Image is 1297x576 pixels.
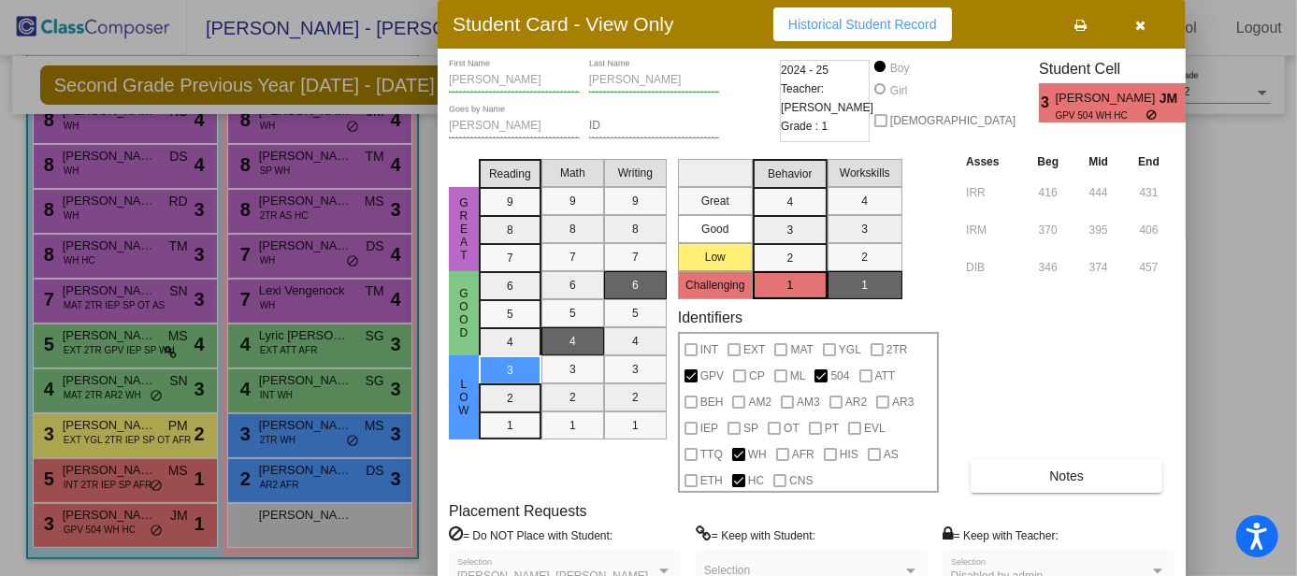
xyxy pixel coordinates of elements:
h3: Student Card - View Only [453,12,674,36]
span: AM3 [797,391,820,413]
label: Identifiers [678,309,742,326]
span: AS [884,443,899,466]
h3: Student Cell [1039,60,1202,78]
label: = Keep with Teacher: [943,526,1059,544]
span: 1 [1186,92,1202,114]
span: 3 [1039,92,1055,114]
span: HC [748,469,764,492]
span: BEH [700,391,724,413]
input: assessment [966,179,1017,207]
span: ATT [875,365,896,387]
span: Low [455,378,472,417]
span: EVL [864,417,886,439]
span: CNS [789,469,813,492]
span: [PERSON_NAME] [1056,89,1160,108]
label: = Do NOT Place with Student: [449,526,612,544]
label: = Keep with Student: [696,526,815,544]
span: Notes [1049,468,1084,483]
span: ETH [700,469,723,492]
span: Good [455,287,472,339]
span: TTQ [700,443,723,466]
span: 504 [830,365,849,387]
span: OT [784,417,800,439]
span: EXT [743,338,765,361]
span: Historical Student Record [788,17,937,32]
span: 2024 - 25 [781,61,829,79]
th: Asses [961,151,1022,172]
span: [DEMOGRAPHIC_DATA] [890,109,1016,132]
span: GPV [700,365,724,387]
span: JM [1160,89,1186,108]
span: AR3 [892,391,914,413]
button: Notes [971,459,1162,493]
th: Mid [1074,151,1123,172]
label: Placement Requests [449,502,587,520]
span: YGL [839,338,861,361]
span: Teacher: [PERSON_NAME] [781,79,873,117]
span: IEP [700,417,718,439]
span: WH [748,443,767,466]
span: PT [825,417,839,439]
button: Historical Student Record [773,7,952,41]
div: Boy [889,60,910,77]
span: GPV 504 WH HC [1056,108,1146,122]
span: MAT [790,338,813,361]
span: Great [455,196,472,262]
span: INT [700,338,718,361]
span: AFR [792,443,814,466]
input: goes by name [449,120,580,133]
span: CP [749,365,765,387]
span: AR2 [845,391,867,413]
div: Girl [889,82,908,99]
input: assessment [966,253,1017,281]
span: Grade : 1 [781,117,828,136]
th: End [1123,151,1175,172]
input: assessment [966,216,1017,244]
span: AM2 [748,391,771,413]
span: ML [790,365,806,387]
span: HIS [840,443,858,466]
span: 2TR [886,338,908,361]
th: Beg [1022,151,1074,172]
span: SP [743,417,758,439]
